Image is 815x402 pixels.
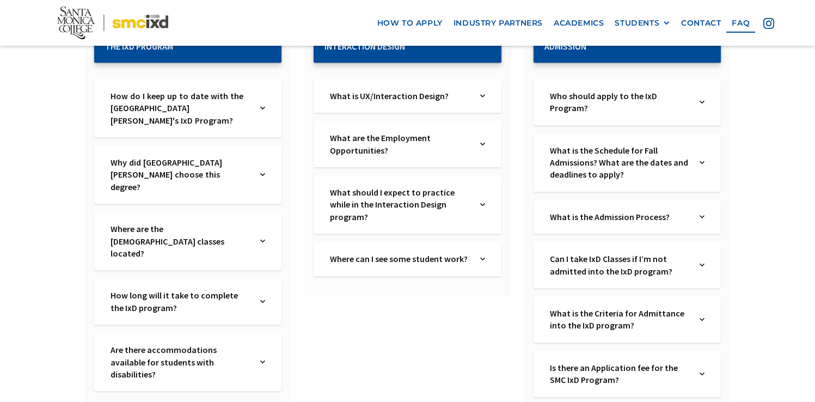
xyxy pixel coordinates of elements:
[550,90,689,114] a: Who should apply to the IxD Program?
[726,13,755,33] a: faq
[111,223,250,259] a: Where are the [DEMOGRAPHIC_DATA] classes located?
[105,41,271,52] h2: The IxD Program
[111,156,250,193] a: Why did [GEOGRAPHIC_DATA][PERSON_NAME] choose this degree?
[448,13,548,33] a: industry partners
[57,7,168,39] img: Santa Monica College - SMC IxD logo
[550,211,689,223] a: What is the Admission Process?
[111,90,250,126] a: How do I keep up to date with the [GEOGRAPHIC_DATA][PERSON_NAME]'s IxD Program?
[372,13,448,33] a: how to apply
[330,253,469,265] a: Where can I see some student work?
[763,17,774,28] img: icon - instagram
[330,186,469,223] a: What should I expect to practice while in the Interaction Design program?
[550,144,689,181] a: What is the Schedule for Fall Admissions? What are the dates and deadlines to apply?
[324,41,490,52] h2: Interaction Design
[111,344,250,380] a: Are there accommodations available for students with disabilities?
[544,41,710,52] h2: Admission
[550,362,689,386] a: Is there an Application fee for the SMC IxD Program?
[676,13,726,33] a: contact
[548,13,609,33] a: Academics
[615,18,659,27] div: STUDENTS
[330,132,469,156] a: What are the Employment Opportunities?
[550,307,689,332] a: What is the Criteria for Admittance into the IxD program?
[111,289,250,314] a: How long will it take to complete the IxD program?
[550,253,689,277] a: Can I take IxD Classes if I’m not admitted into the IxD program?
[330,90,469,102] a: What is UX/Interaction Design?
[615,18,670,27] div: STUDENTS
